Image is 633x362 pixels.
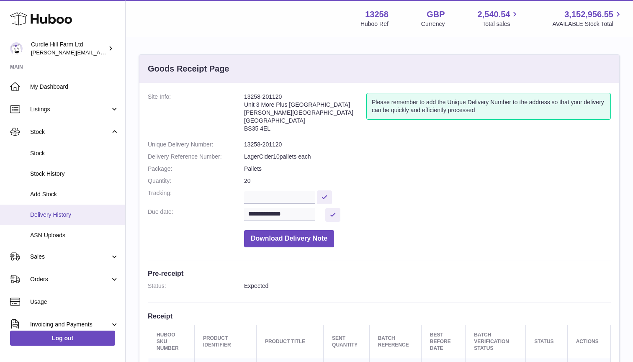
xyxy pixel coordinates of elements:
[31,41,106,56] div: Curdle Hill Farm Ltd
[369,325,421,358] th: Batch Reference
[30,128,110,136] span: Stock
[552,20,623,28] span: AVAILABLE Stock Total
[466,325,526,358] th: Batch Verification Status
[526,325,567,358] th: Status
[244,141,611,149] dd: 13258-201120
[256,325,323,358] th: Product title
[148,311,611,321] h3: Receipt
[244,230,334,247] button: Download Delivery Note
[10,42,23,55] img: charlotte@diddlysquatfarmshop.com
[148,93,244,136] dt: Site Info:
[427,9,445,20] strong: GBP
[244,282,611,290] dd: Expected
[482,20,520,28] span: Total sales
[148,325,195,358] th: Huboo SKU Number
[567,325,610,358] th: Actions
[30,105,110,113] span: Listings
[148,282,244,290] dt: Status:
[148,208,244,222] dt: Due date:
[244,165,611,173] dd: Pallets
[30,170,119,178] span: Stock History
[148,165,244,173] dt: Package:
[244,153,611,161] dd: LagerCider10pallets each
[421,20,445,28] div: Currency
[30,321,110,329] span: Invoicing and Payments
[478,9,510,20] span: 2,540.54
[194,325,256,358] th: Product Identifier
[564,9,613,20] span: 3,152,956.55
[30,211,119,219] span: Delivery History
[10,331,115,346] a: Log out
[324,325,370,358] th: Sent Quantity
[148,269,611,278] h3: Pre-receipt
[148,153,244,161] dt: Delivery Reference Number:
[31,49,168,56] span: [PERSON_NAME][EMAIL_ADDRESS][DOMAIN_NAME]
[148,63,229,74] h3: Goods Receipt Page
[421,325,465,358] th: Best Before Date
[148,177,244,185] dt: Quantity:
[360,20,389,28] div: Huboo Ref
[365,9,389,20] strong: 13258
[30,83,119,91] span: My Dashboard
[552,9,623,28] a: 3,152,956.55 AVAILABLE Stock Total
[30,231,119,239] span: ASN Uploads
[244,93,366,136] address: 13258-201120 Unit 3 More Plus [GEOGRAPHIC_DATA] [PERSON_NAME][GEOGRAPHIC_DATA] [GEOGRAPHIC_DATA] ...
[148,189,244,204] dt: Tracking:
[30,275,110,283] span: Orders
[478,9,520,28] a: 2,540.54 Total sales
[244,177,611,185] dd: 20
[30,298,119,306] span: Usage
[30,149,119,157] span: Stock
[366,93,611,120] div: Please remember to add the Unique Delivery Number to the address so that your delivery can be qui...
[148,141,244,149] dt: Unique Delivery Number:
[30,190,119,198] span: Add Stock
[30,253,110,261] span: Sales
